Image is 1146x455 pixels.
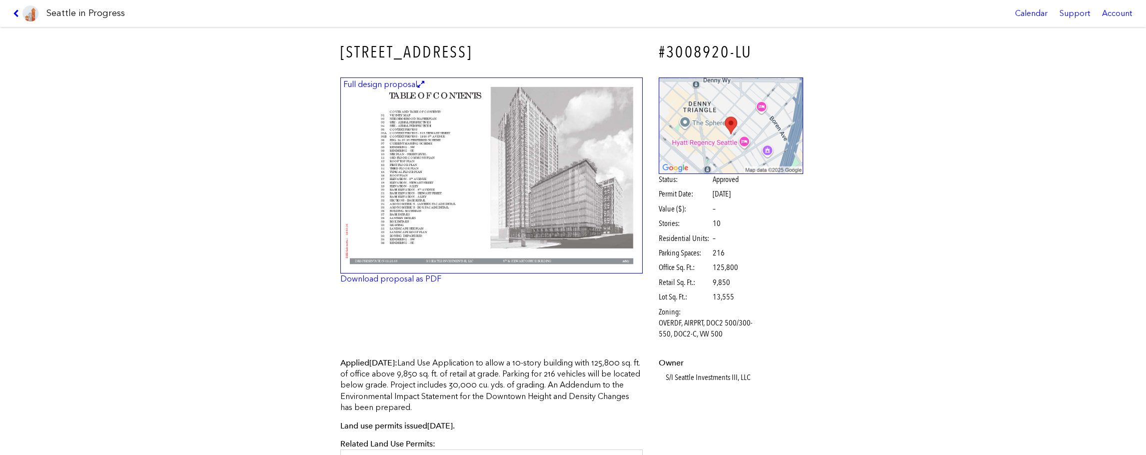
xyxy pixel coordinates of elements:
[659,247,711,258] span: Parking Spaces:
[659,306,711,317] span: Zoning:
[340,439,435,448] span: Related Land Use Permits:
[713,262,738,273] span: 125,800
[342,79,426,90] figcaption: Full design proposal
[666,372,803,383] dd: S/I Seattle Investments III, LLC
[713,218,721,229] span: 10
[340,357,643,413] p: Land Use Application to allow a 10-story building with 125,800 sq. ft. of office above 9,850 sq. ...
[713,203,716,214] span: –
[659,291,711,302] span: Lot Sq. Ft.:
[713,189,731,198] span: [DATE]
[22,5,38,21] img: favicon-96x96.png
[659,317,763,340] span: OVERDF, AIRPRT, DOC2 500/300-550, DOC2-C, VW 500
[340,420,643,431] p: Land use permits issued .
[659,277,711,288] span: Retail Sq. Ft.:
[659,262,711,273] span: Office Sq. Ft.:
[659,174,711,185] span: Status:
[713,291,734,302] span: 13,555
[659,233,711,244] span: Residential Units:
[659,357,803,368] dt: Owner
[46,7,125,19] h1: Seattle in Progress
[659,188,711,199] span: Permit Date:
[713,174,739,185] span: Approved
[659,77,803,174] img: staticmap
[369,358,395,367] span: [DATE]
[659,41,803,63] h4: #3008920-LU
[340,358,397,367] span: Applied :
[340,77,643,274] img: 1.jpg
[340,41,643,63] h3: [STREET_ADDRESS]
[713,233,716,244] span: –
[713,277,730,288] span: 9,850
[340,77,643,274] a: Full design proposal
[713,247,725,258] span: 216
[427,421,453,430] span: [DATE]
[659,203,711,214] span: Value ($):
[659,218,711,229] span: Stories:
[340,274,441,283] a: Download proposal as PDF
